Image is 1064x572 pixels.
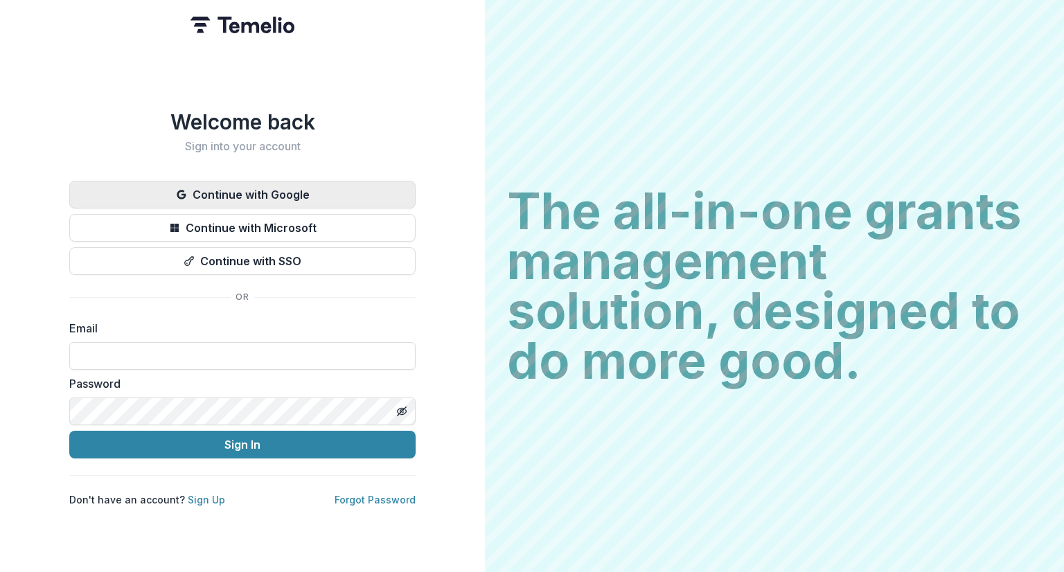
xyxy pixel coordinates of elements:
[69,140,416,153] h2: Sign into your account
[69,375,407,392] label: Password
[69,247,416,275] button: Continue with SSO
[190,17,294,33] img: Temelio
[69,214,416,242] button: Continue with Microsoft
[69,431,416,458] button: Sign In
[391,400,413,422] button: Toggle password visibility
[335,494,416,506] a: Forgot Password
[69,109,416,134] h1: Welcome back
[69,181,416,208] button: Continue with Google
[188,494,225,506] a: Sign Up
[69,320,407,337] label: Email
[69,492,225,507] p: Don't have an account?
